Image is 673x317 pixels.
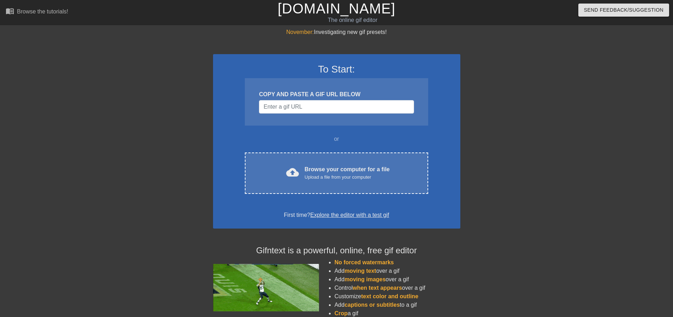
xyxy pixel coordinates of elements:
span: Crop [335,310,348,316]
div: or [231,135,442,143]
div: COPY AND PASTE A GIF URL BELOW [259,90,414,99]
span: cloud_upload [286,166,299,179]
li: Add over a gif [335,267,460,275]
h3: To Start: [222,63,451,75]
div: Upload a file from your computer [305,174,390,181]
span: menu_book [6,7,14,15]
div: Browse your computer for a file [305,165,390,181]
div: Investigating new gif presets! [213,28,460,36]
button: Send Feedback/Suggestion [578,4,669,17]
span: November: [286,29,314,35]
div: The online gif editor [228,16,477,24]
div: Browse the tutorials! [17,8,68,15]
a: Explore the editor with a test gif [310,212,389,218]
a: Browse the tutorials! [6,7,68,18]
h4: Gifntext is a powerful, online, free gif editor [213,246,460,256]
span: when text appears [353,285,402,291]
li: Control over a gif [335,284,460,292]
li: Add over a gif [335,275,460,284]
a: [DOMAIN_NAME] [278,1,395,16]
span: captions or subtitles [344,302,400,308]
span: moving images [344,276,385,282]
span: Send Feedback/Suggestion [584,6,663,15]
span: moving text [344,268,376,274]
span: No forced watermarks [335,259,394,265]
div: First time? [222,211,451,219]
li: Customize [335,292,460,301]
li: Add to a gif [335,301,460,309]
span: text color and outline [361,293,418,299]
input: Username [259,100,414,114]
img: football_small.gif [213,264,319,311]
